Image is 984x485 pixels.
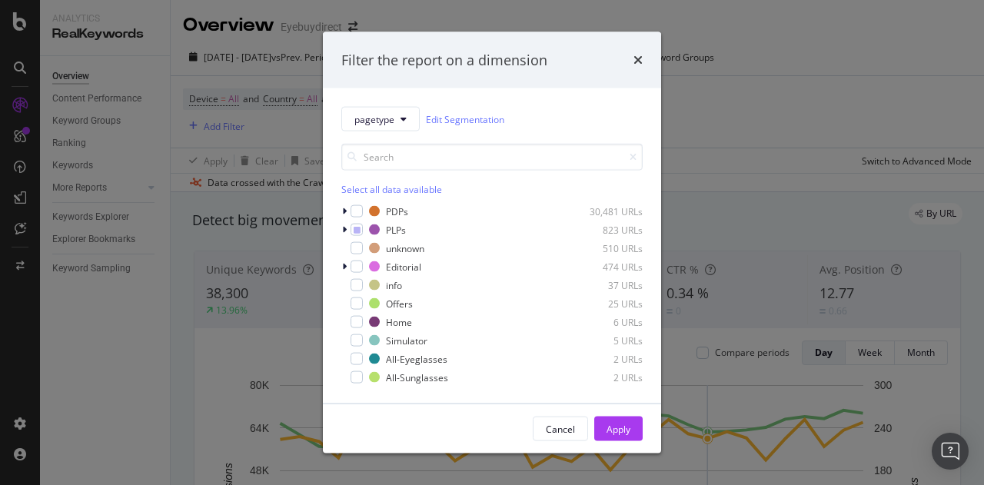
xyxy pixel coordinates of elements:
[567,297,643,310] div: 25 URLs
[386,352,447,365] div: All-Eyeglasses
[386,260,421,273] div: Editorial
[341,107,420,131] button: pagetype
[932,433,969,470] div: Open Intercom Messenger
[567,352,643,365] div: 2 URLs
[323,32,661,453] div: modal
[567,204,643,218] div: 30,481 URLs
[546,422,575,435] div: Cancel
[386,241,424,254] div: unknown
[567,370,643,384] div: 2 URLs
[386,370,448,384] div: All-Sunglasses
[341,50,547,70] div: Filter the report on a dimension
[426,111,504,127] a: Edit Segmentation
[354,112,394,125] span: pagetype
[633,50,643,70] div: times
[594,417,643,441] button: Apply
[386,204,408,218] div: PDPs
[386,223,406,236] div: PLPs
[567,334,643,347] div: 5 URLs
[386,297,413,310] div: Offers
[567,315,643,328] div: 6 URLs
[386,315,412,328] div: Home
[567,260,643,273] div: 474 URLs
[607,422,630,435] div: Apply
[533,417,588,441] button: Cancel
[341,183,643,196] div: Select all data available
[386,278,402,291] div: info
[567,241,643,254] div: 510 URLs
[567,223,643,236] div: 823 URLs
[341,144,643,171] input: Search
[386,334,427,347] div: Simulator
[567,278,643,291] div: 37 URLs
